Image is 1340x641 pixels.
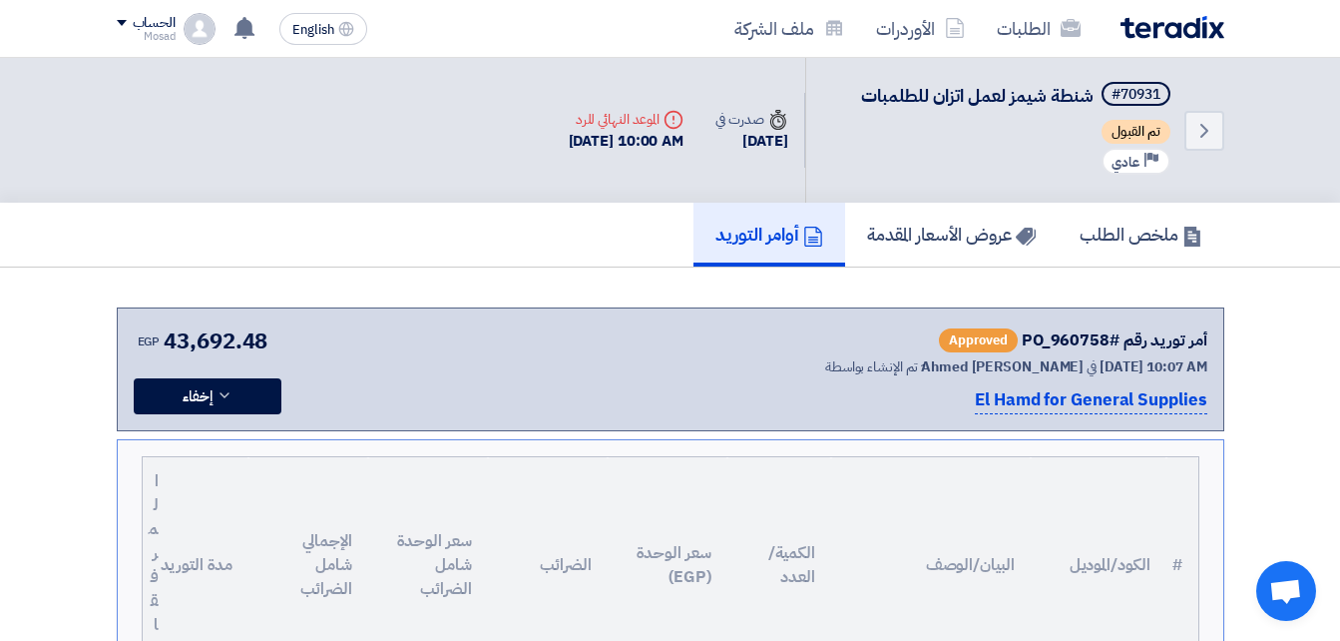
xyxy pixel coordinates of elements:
h5: أوامر التوريد [715,223,823,246]
div: [DATE] 10:00 AM [569,130,684,153]
span: في [1087,356,1097,377]
p: El Hamd for General Supplies [975,387,1206,414]
span: عادي [1112,153,1139,172]
span: [DATE] 10:07 AM [1100,356,1207,377]
div: أمر توريد رقم #PO_960758 [1022,328,1207,352]
a: الطلبات [981,5,1097,52]
div: Open chat [1256,561,1316,621]
img: profile_test.png [184,13,216,45]
span: Approved [939,328,1018,352]
a: عروض الأسعار المقدمة [845,203,1058,267]
div: صدرت في [715,109,787,130]
span: ِAhmed [PERSON_NAME] [921,356,1084,377]
span: EGP [138,332,161,350]
h5: ملخص الطلب [1080,223,1202,246]
div: الموعد النهائي للرد [569,109,684,130]
a: ملف الشركة [718,5,860,52]
a: الأوردرات [860,5,981,52]
h5: عروض الأسعار المقدمة [867,223,1036,246]
span: 43,692.48 [164,324,267,357]
span: English [292,23,334,37]
span: تم القبول [1102,120,1170,144]
img: Teradix logo [1120,16,1224,39]
h5: شنطة شيمز لعمل اتزان للطلمبات [861,82,1174,110]
a: أوامر التوريد [693,203,845,267]
span: شنطة شيمز لعمل اتزان للطلمبات [861,82,1094,109]
div: #70931 [1112,88,1160,102]
a: ملخص الطلب [1058,203,1224,267]
span: تم الإنشاء بواسطة [825,356,918,377]
div: [DATE] [715,130,787,153]
div: Mosad [117,31,176,42]
button: English [279,13,367,45]
div: الحساب [133,15,176,32]
button: إخفاء [134,378,281,414]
